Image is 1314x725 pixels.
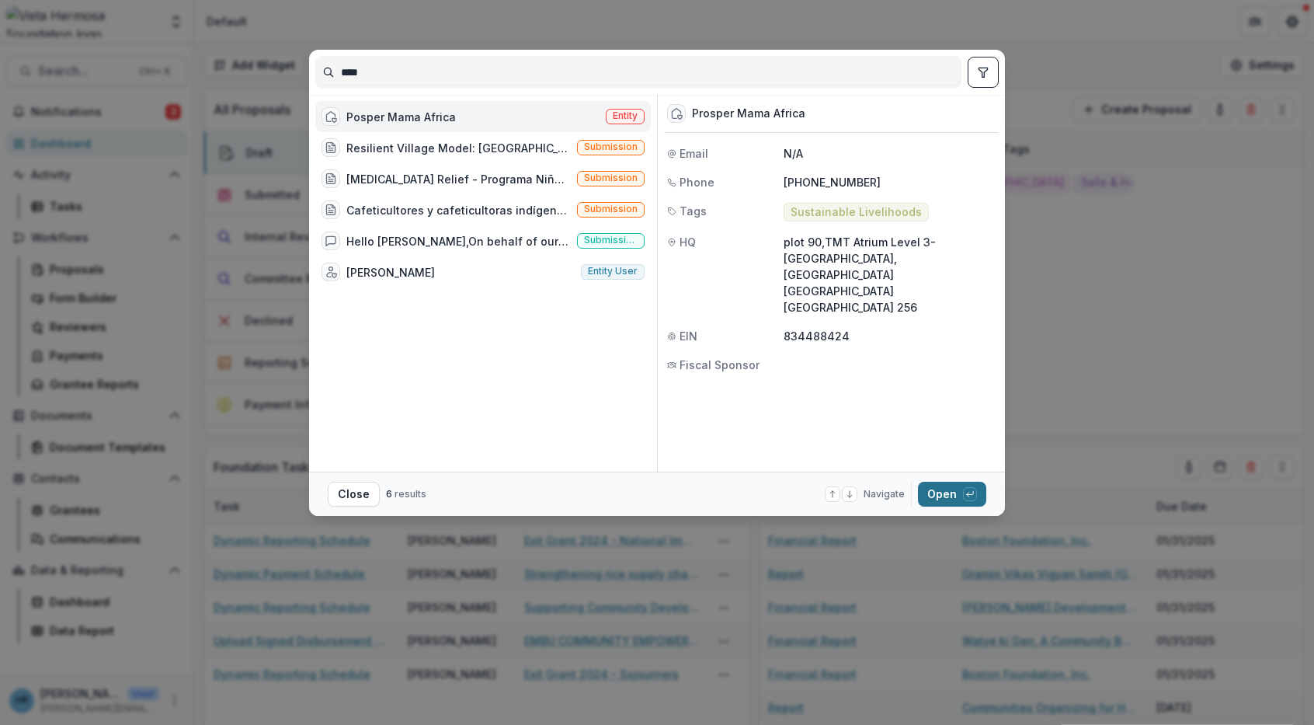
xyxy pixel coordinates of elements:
div: [PERSON_NAME] [346,264,435,281]
div: Prosper Mama Africa [692,107,805,120]
span: Submission [584,204,638,214]
span: Navigate [864,487,905,501]
p: [PHONE_NUMBER] [784,174,996,190]
button: Open [918,482,986,507]
button: toggle filters [968,57,999,88]
span: Entity user [588,266,638,277]
span: 6 [386,488,392,500]
div: Hello [PERSON_NAME],On behalf of our entire team at COFHED want to sincerely thank you and [PERSO... [346,233,571,249]
span: Submission [584,141,638,152]
p: plot 90,TMT Atrium Level 3-[GEOGRAPHIC_DATA], [GEOGRAPHIC_DATA] [GEOGRAPHIC_DATA] [GEOGRAPHIC_DAT... [784,234,996,315]
div: Posper Mama Africa [346,109,456,125]
span: Phone [680,174,714,190]
button: Close [328,482,380,507]
span: Sustainable Livelihoods [791,206,922,219]
span: EIN [680,328,697,344]
span: Entity [613,110,638,121]
p: N/A [784,145,996,162]
span: Fiscal Sponsor [680,357,760,373]
div: Resilient Village Model: [GEOGRAPHIC_DATA] - Prosper Mama Africa (Prosper Mama Africa (PMA) empow... [346,140,571,156]
div: [MEDICAL_DATA] Relief - Programa Niños de la Calle A.C.- Prosigue [346,171,571,187]
span: results [395,488,426,500]
span: Email [680,145,708,162]
span: Tags [680,203,707,219]
p: 834488424 [784,328,996,344]
div: Cafeticultores y cafeticultoras indígenas de [GEOGRAPHIC_DATA], prosperidad con estrategias de em... [346,202,571,218]
span: HQ [680,234,696,250]
span: Submission comment [584,235,638,246]
span: Submission [584,173,638,183]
